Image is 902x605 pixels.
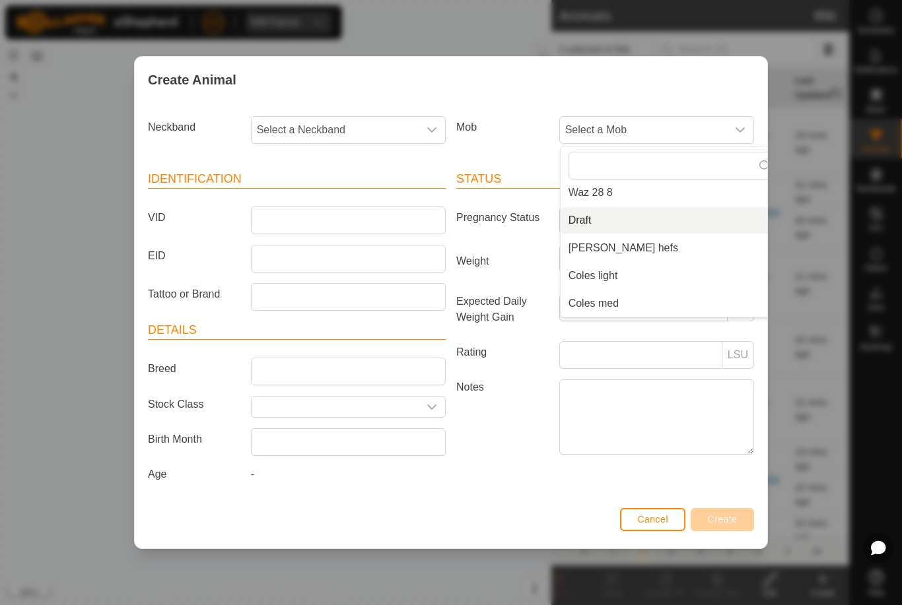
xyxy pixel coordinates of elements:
[451,116,554,139] label: Mob
[727,117,753,143] div: dropdown trigger
[561,263,783,289] li: Coles light
[143,207,246,229] label: VID
[691,508,754,531] button: Create
[722,341,754,369] p-inputgroup-addon: LSU
[569,212,592,228] span: Draft
[569,296,619,311] span: Coles med
[148,170,446,189] header: Identification
[456,170,754,189] header: Status
[561,235,783,261] li: Barker hefs
[143,245,246,267] label: EID
[451,207,554,229] label: Pregnancy Status
[569,240,678,256] span: [PERSON_NAME] hefs
[419,397,445,417] div: dropdown trigger
[569,185,613,201] span: Waz 28 8
[252,117,419,143] span: Select a Neckband
[148,321,446,340] header: Details
[451,245,554,278] label: Weight
[419,117,445,143] div: dropdown trigger
[143,358,246,380] label: Breed
[708,514,738,525] span: Create
[620,508,685,531] button: Cancel
[143,396,246,412] label: Stock Class
[148,70,236,90] span: Create Animal
[451,294,554,325] label: Expected Daily Weight Gain
[143,428,246,451] label: Birth Month
[451,379,554,454] label: Notes
[451,341,554,364] label: Rating
[561,290,783,317] li: Coles med
[143,116,246,139] label: Neckband
[561,207,783,234] li: Draft
[560,117,727,143] span: Select a Mob
[143,466,246,482] label: Age
[251,468,254,480] span: -
[143,283,246,305] label: Tattoo or Brand
[561,179,783,206] li: Waz 28 8
[637,514,668,525] span: Cancel
[569,268,618,284] span: Coles light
